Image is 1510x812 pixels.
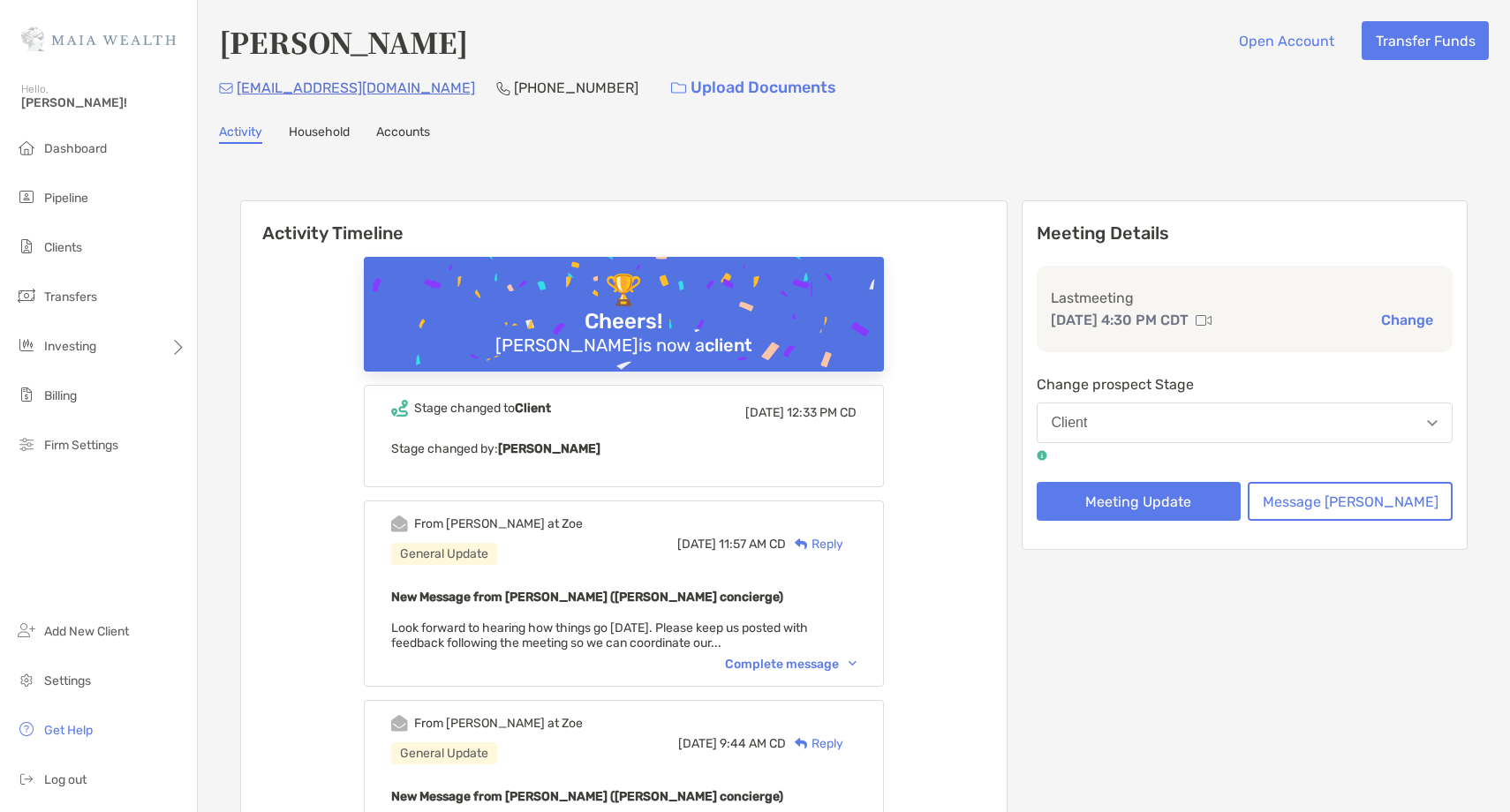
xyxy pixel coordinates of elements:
p: [DATE] 4:30 PM CDT [1051,309,1189,331]
span: 11:57 AM CD [719,537,786,552]
img: Open dropdown arrow [1427,420,1438,426]
img: get-help icon [16,718,37,740]
div: General Update [391,742,497,764]
span: Firm Settings [44,438,118,453]
img: Reply icon [795,738,808,749]
p: Meeting Details [1037,222,1453,244]
h4: [PERSON_NAME] [219,21,468,62]
p: [EMAIL_ADDRESS][DOMAIN_NAME] [237,77,475,99]
img: Event icon [391,515,408,532]
h6: Activity Timeline [241,201,1007,244]
span: Get Help [44,723,93,738]
span: Billing [44,388,77,403]
span: Dashboard [44,141,107,156]
span: Log out [44,772,87,787]
div: From [PERSON_NAME] at Zoe [414,516,583,531]
button: Transfer Funds [1362,21,1489,60]
a: Activity [219,124,262,144]
span: 12:33 PM CD [787,405,857,420]
div: [PERSON_NAME] is now a [488,335,759,356]
img: dashboard icon [16,137,37,158]
img: settings icon [16,669,37,690]
img: communication type [1196,313,1212,327]
b: New Message from [PERSON_NAME] ([PERSON_NAME] concierge) [391,590,783,605]
div: Reply [786,535,843,553]
span: Investing [44,339,96,354]
img: button icon [671,82,686,94]
b: client [705,335,752,356]
div: General Update [391,543,497,565]
span: [DATE] [677,537,716,552]
p: Change prospect Stage [1037,373,1453,395]
img: Confetti [364,257,884,410]
img: billing icon [16,384,37,405]
p: [PHONE_NUMBER] [514,77,638,99]
img: transfers icon [16,285,37,306]
a: Upload Documents [660,69,848,107]
span: Look forward to hearing how things go [DATE]. Please keep us posted with feedback following the m... [391,620,808,650]
span: Transfers [44,289,97,304]
span: Add New Client [44,624,129,639]
img: firm-settings icon [16,433,37,455]
b: [PERSON_NAME] [498,441,600,456]
span: [PERSON_NAME]! [21,95,186,110]
img: Chevron icon [849,661,857,666]
b: New Message from [PERSON_NAME] ([PERSON_NAME] concierge) [391,789,783,804]
p: Last meeting [1051,287,1439,309]
a: Household [289,124,350,144]
span: [DATE] [745,405,784,420]
img: Email Icon [219,83,233,94]
span: Settings [44,673,91,688]
b: Client [515,401,551,416]
button: Change [1376,311,1438,329]
button: Message [PERSON_NAME] [1248,482,1453,521]
a: Accounts [376,124,430,144]
img: investing icon [16,335,37,356]
div: Stage changed to [414,401,551,416]
img: Reply icon [795,538,808,550]
img: Event icon [391,715,408,732]
div: Reply [786,734,843,753]
img: add_new_client icon [16,620,37,641]
img: Phone Icon [496,81,510,95]
div: Complete message [725,657,857,672]
div: 🏆 [598,273,649,309]
button: Meeting Update [1037,482,1242,521]
img: tooltip [1037,450,1047,461]
img: logout icon [16,768,37,789]
button: Open Account [1225,21,1348,60]
img: pipeline icon [16,186,37,207]
span: Clients [44,240,82,255]
button: Client [1037,402,1453,443]
span: 9:44 AM CD [720,736,786,751]
p: Stage changed by: [391,438,857,460]
img: Zoe Logo [21,7,176,71]
img: Event icon [391,400,408,417]
img: clients icon [16,236,37,257]
div: Cheers! [578,309,669,335]
div: From [PERSON_NAME] at Zoe [414,716,583,731]
span: [DATE] [678,736,717,751]
span: Pipeline [44,191,88,206]
div: Client [1052,415,1088,431]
